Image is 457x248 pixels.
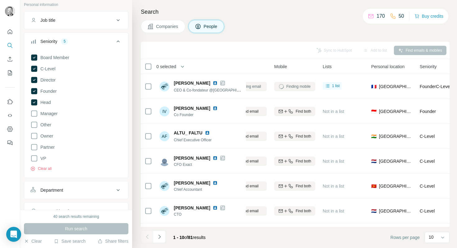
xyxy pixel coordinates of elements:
span: [GEOGRAPHIC_DATA] [379,208,412,214]
span: Seniority [420,63,436,70]
span: Lists [323,63,332,70]
p: 170 [376,12,385,20]
button: Clear all [30,166,52,171]
button: Feedback [5,137,15,148]
span: [GEOGRAPHIC_DATA] [379,83,412,90]
img: Avatar [159,181,169,191]
span: Other [38,122,51,128]
button: Find email [226,132,267,141]
span: [GEOGRAPHIC_DATA] [379,183,412,189]
h4: Search [141,7,450,16]
span: Not in a list [323,184,344,189]
span: Partner [38,144,55,150]
p: Personal information [24,2,128,7]
span: C-Level [420,134,435,139]
img: LinkedIn logo [213,180,218,185]
div: 5 [61,39,68,44]
div: AF [159,131,169,141]
span: [PERSON_NAME] [174,205,210,210]
div: Department [40,187,63,193]
div: 40 search results remaining [53,214,99,219]
div: Open Intercom Messenger [6,227,21,242]
button: Use Surfe API [5,110,15,121]
span: Mobile [274,63,287,70]
span: 🇫🇷 [371,83,376,90]
span: 🇮🇳 [371,133,376,139]
span: 0 selected [156,63,176,70]
span: CFO Exact [174,162,225,167]
span: Find email [241,183,258,189]
button: Quick start [5,26,15,37]
span: C-Level [420,184,435,189]
span: People [204,23,218,30]
img: LinkedIn logo [213,156,218,161]
span: CEO & Co-fondateur @[GEOGRAPHIC_DATA] [174,87,252,92]
span: ALTU_ FALTU [174,130,202,136]
img: LinkedIn logo [213,205,218,210]
span: Personal location [371,63,404,70]
button: Clear [24,238,42,244]
button: Save search [54,238,85,244]
button: Dashboard [5,124,15,135]
button: Job title [24,13,128,28]
span: 🇳🇱 [371,158,376,164]
span: Chief Accountant [174,187,225,192]
span: 81 [188,235,193,240]
button: Find both [274,157,315,166]
span: 1 list [332,83,340,89]
button: Find both [274,206,315,216]
img: Avatar [159,82,169,91]
span: Owner [38,133,53,139]
span: [PERSON_NAME] [174,180,210,186]
span: Director [38,77,56,83]
span: results [173,235,205,240]
span: Chief Executive Officer [174,138,212,142]
p: 50 [399,12,404,20]
img: LinkedIn logo [205,130,210,135]
p: 10 [429,234,434,240]
span: [GEOGRAPHIC_DATA] [379,108,412,115]
button: Find email [226,107,267,116]
div: IV [159,106,169,116]
img: Avatar [159,206,169,216]
img: LinkedIn logo [213,81,218,86]
span: Founder [38,88,57,94]
span: Co Founder [174,112,225,118]
span: 🇮🇩 [371,108,376,115]
span: Not in a list [323,134,344,139]
button: Find both [274,132,315,141]
span: Find email [241,109,258,114]
button: My lists [5,67,15,78]
div: Job title [40,17,55,23]
span: Find email [241,158,258,164]
span: Find both [296,109,311,114]
span: 1 - 10 [173,235,184,240]
span: Manager [38,110,58,117]
span: 🇳🇱 [371,208,376,214]
button: Find both [274,181,315,191]
img: Avatar [159,156,169,166]
button: Personal location [24,204,128,219]
button: Department [24,183,128,198]
div: Personal location [40,208,74,214]
span: C-Level [420,159,435,164]
button: Use Surfe on LinkedIn [5,96,15,107]
button: Find email [226,157,267,166]
button: Find email [226,206,267,216]
button: Buy credits [414,12,443,21]
span: [PERSON_NAME] [174,155,210,161]
span: Find email [241,208,258,214]
span: Head [38,99,51,105]
span: Not in a list [323,159,344,164]
span: Founder C-Level [420,84,451,89]
span: C-Level [420,208,435,213]
div: Seniority [40,38,57,44]
span: C-Level [38,66,55,72]
span: Find both [296,158,311,164]
span: [GEOGRAPHIC_DATA] [379,133,412,139]
span: Find both [296,183,311,189]
span: Board Member [38,54,69,61]
button: Search [5,40,15,51]
img: Avatar [5,6,15,16]
button: Navigate to next page [153,231,166,243]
